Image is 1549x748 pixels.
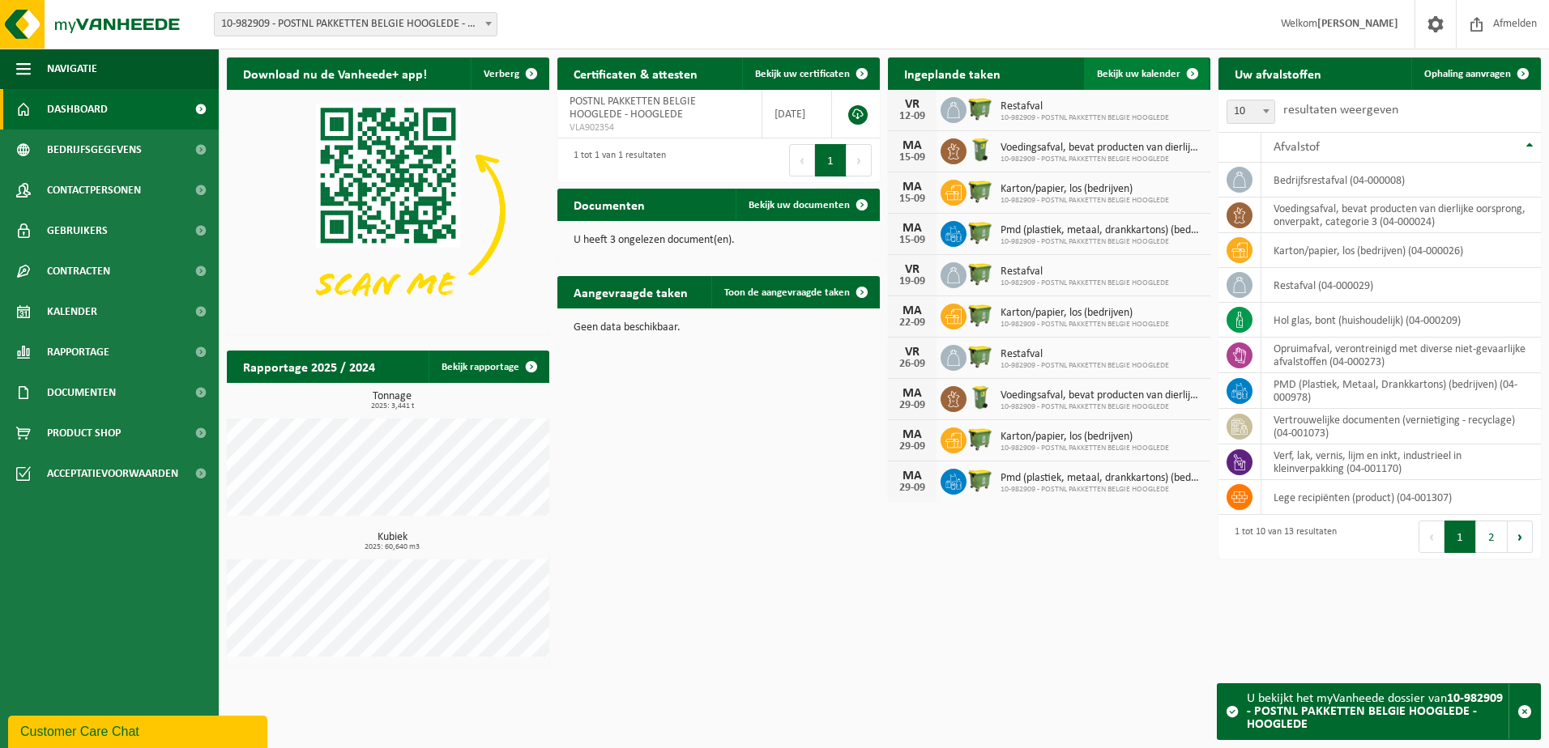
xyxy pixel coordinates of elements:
div: 29-09 [896,400,928,411]
iframe: chat widget [8,712,271,748]
td: [DATE] [762,90,832,138]
td: verf, lak, vernis, lijm en inkt, industrieel in kleinverpakking (04-001170) [1261,444,1541,480]
a: Bekijk uw documenten [736,189,878,221]
img: WB-0140-HPE-GN-50 [967,384,994,411]
h2: Aangevraagde taken [557,276,704,308]
button: Previous [789,144,815,176]
td: voedingsafval, bevat producten van dierlijke oorsprong, onverpakt, categorie 3 (04-000024) [1261,198,1541,233]
div: MA [896,304,928,317]
p: Geen data beschikbaar. [574,322,864,334]
div: MA [896,428,928,441]
img: WB-1100-HPE-GN-50 [967,466,994,494]
div: 19-09 [896,276,928,287]
span: Bedrijfsgegevens [47,130,142,170]
img: WB-1100-HPE-GN-50 [967,342,994,370]
span: 10 [1227,100,1275,124]
span: Bekijk uw certificaten [755,69,850,79]
span: Karton/papier, los (bedrijven) [1001,183,1169,196]
h3: Tonnage [235,391,549,410]
button: Verberg [471,57,548,90]
span: 10-982909 - POSTNL PAKKETTEN BELGIE HOOGLEDE [1001,155,1202,164]
div: 15-09 [896,235,928,246]
span: Navigatie [47,49,97,89]
h2: Ingeplande taken [888,57,1017,89]
h2: Uw afvalstoffen [1218,57,1338,89]
span: Karton/papier, los (bedrijven) [1001,307,1169,320]
div: VR [896,98,928,111]
img: WB-1100-HPE-GN-50 [967,260,994,287]
span: Contracten [47,251,110,291]
span: VLA902354 [570,121,749,134]
div: 15-09 [896,152,928,164]
strong: [PERSON_NAME] [1317,18,1398,30]
img: Download de VHEPlus App [227,90,549,332]
span: Bekijk uw kalender [1097,69,1180,79]
div: 26-09 [896,359,928,370]
span: Voedingsafval, bevat producten van dierlijke oorsprong, onverpakt, categorie 3 [1001,389,1202,402]
a: Bekijk uw certificaten [742,57,878,90]
a: Bekijk rapportage [429,351,548,383]
img: WB-1100-HPE-GN-50 [967,219,994,246]
div: VR [896,346,928,359]
button: 1 [815,144,847,176]
span: Pmd (plastiek, metaal, drankkartons) (bedrijven) [1001,224,1202,237]
span: Restafval [1001,348,1169,361]
div: 1 tot 10 van 13 resultaten [1227,519,1337,555]
p: U heeft 3 ongelezen document(en). [574,235,864,246]
span: Verberg [484,69,519,79]
div: 12-09 [896,111,928,122]
span: Restafval [1001,266,1169,278]
strong: 10-982909 - POSTNL PAKKETTEN BELGIE HOOGLEDE - HOOGLEDE [1247,692,1503,731]
span: 10-982909 - POSTNL PAKKETTEN BELGIE HOOGLEDE [1001,196,1169,206]
span: Ophaling aanvragen [1424,69,1511,79]
img: WB-1100-HPE-GN-50 [967,177,994,205]
div: 1 tot 1 van 1 resultaten [565,142,666,178]
span: 10 [1227,100,1274,123]
span: Karton/papier, los (bedrijven) [1001,431,1169,444]
span: 10-982909 - POSTNL PAKKETTEN BELGIE HOOGLEDE [1001,361,1169,371]
div: VR [896,263,928,276]
h2: Download nu de Vanheede+ app! [227,57,443,89]
div: MA [896,470,928,482]
span: 10-982909 - POSTNL PAKKETTEN BELGIE HOOGLEDE [1001,402,1202,412]
span: Toon de aangevraagde taken [724,287,850,298]
span: 10-982909 - POSTNL PAKKETTEN BELGIE HOOGLEDE [1001,278,1169,288]
h3: Kubiek [235,532,549,551]
span: Product Shop [47,413,121,453]
button: 1 [1444,521,1476,553]
span: 10-982909 - POSTNL PAKKETTEN BELGIE HOOGLEDE [1001,485,1202,495]
h2: Documenten [557,189,661,220]
div: MA [896,222,928,235]
span: 10-982909 - POSTNL PAKKETTEN BELGIE HOOGLEDE [1001,113,1169,123]
div: U bekijkt het myVanheede dossier van [1247,684,1508,739]
h2: Certificaten & attesten [557,57,714,89]
div: MA [896,387,928,400]
span: Kalender [47,291,97,332]
td: bedrijfsrestafval (04-000008) [1261,163,1541,198]
span: 2025: 60,640 m3 [235,543,549,551]
img: WB-1100-HPE-GN-50 [967,95,994,122]
td: vertrouwelijke documenten (vernietiging - recyclage) (04-001073) [1261,409,1541,444]
span: Voedingsafval, bevat producten van dierlijke oorsprong, onverpakt, categorie 3 [1001,142,1202,155]
span: Acceptatievoorwaarden [47,453,178,494]
span: Documenten [47,372,116,413]
td: lege recipiënten (product) (04-001307) [1261,480,1541,515]
span: 10-982909 - POSTNL PAKKETTEN BELGIE HOOGLEDE [1001,444,1169,453]
td: hol glas, bont (huishoudelijk) (04-000209) [1261,303,1541,338]
div: MA [896,181,928,193]
label: resultaten weergeven [1283,104,1398,117]
img: WB-1100-HPE-GN-50 [967,425,994,453]
span: 10-982909 - POSTNL PAKKETTEN BELGIE HOOGLEDE - HOOGLEDE [215,13,497,36]
span: Pmd (plastiek, metaal, drankkartons) (bedrijven) [1001,472,1202,485]
span: Bekijk uw documenten [749,200,850,210]
td: karton/papier, los (bedrijven) (04-000026) [1261,233,1541,268]
a: Toon de aangevraagde taken [711,276,878,308]
a: Bekijk uw kalender [1084,57,1209,90]
img: WB-0140-HPE-GN-50 [967,136,994,164]
div: MA [896,139,928,152]
span: 10-982909 - POSTNL PAKKETTEN BELGIE HOOGLEDE [1001,320,1169,329]
button: Next [1508,521,1533,553]
div: 29-09 [896,482,928,494]
span: Rapportage [47,332,109,372]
